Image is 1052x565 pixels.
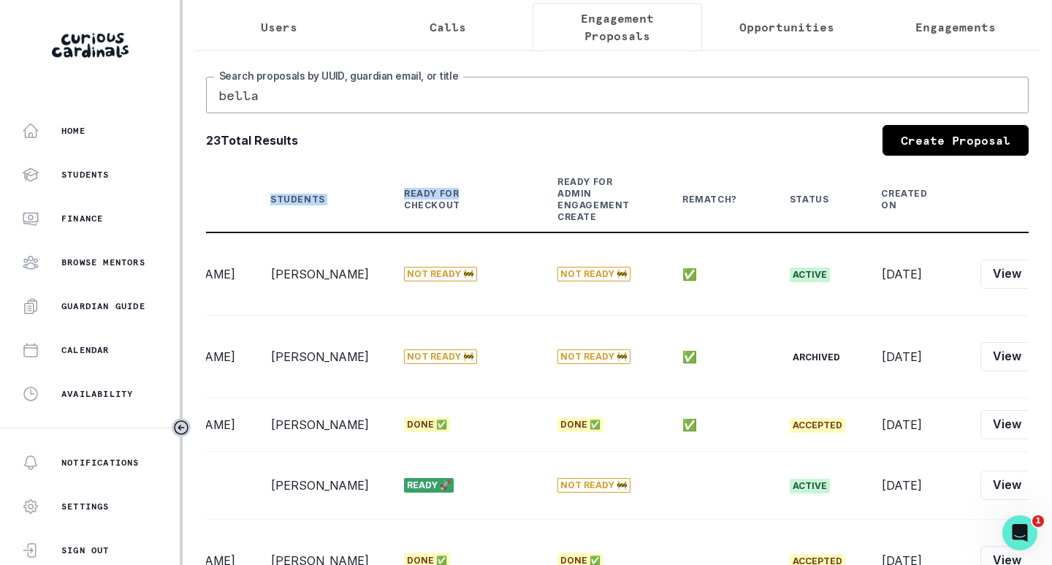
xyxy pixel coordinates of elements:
[253,316,386,398] td: [PERSON_NAME]
[883,125,1029,156] a: Create Proposal
[1032,515,1044,527] span: 1
[864,398,962,452] td: [DATE]
[61,169,110,181] p: Students
[52,33,129,58] img: Curious Cardinals Logo
[261,18,297,36] p: Users
[881,188,927,211] div: Created On
[790,268,830,282] span: active
[557,176,630,223] div: Ready for Admin Engagement Create
[790,479,830,493] span: active
[790,194,829,205] div: Status
[915,18,996,36] p: Engagements
[404,417,450,432] span: Done ✅
[430,18,466,36] p: Calls
[61,457,140,469] p: Notifications
[980,410,1034,439] button: View
[404,188,505,211] div: Ready for Checkout
[172,418,191,437] button: Toggle sidebar
[864,452,962,520] td: [DATE]
[557,417,603,432] span: Done ✅
[61,501,110,512] p: Settings
[557,349,630,364] span: Not Ready 🚧
[206,132,298,149] b: 23 Total Results
[864,232,962,316] td: [DATE]
[61,388,133,400] p: Availability
[253,452,386,520] td: [PERSON_NAME]
[270,194,325,205] div: Students
[980,342,1034,371] button: View
[682,194,737,205] div: Rematch?
[404,267,477,281] span: Not Ready 🚧
[61,257,145,268] p: Browse Mentors
[790,350,843,365] span: archived
[253,398,386,452] td: [PERSON_NAME]
[980,259,1034,289] button: View
[682,267,755,281] p: ✅
[61,344,110,356] p: Calendar
[739,18,834,36] p: Opportunities
[61,545,110,556] p: Sign Out
[545,10,690,45] p: Engagement Proposals
[682,349,755,364] p: ✅
[404,478,454,493] span: Ready 🚀
[404,349,477,364] span: Not Ready 🚧
[253,232,386,316] td: [PERSON_NAME]
[1002,515,1037,550] iframe: Intercom live chat
[864,316,962,398] td: [DATE]
[61,125,85,137] p: Home
[557,267,630,281] span: Not Ready 🚧
[61,300,145,312] p: Guardian Guide
[61,213,103,224] p: Finance
[790,418,845,433] span: accepted
[682,417,755,432] p: ✅
[557,478,630,493] span: Not Ready 🚧
[980,471,1034,500] button: View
